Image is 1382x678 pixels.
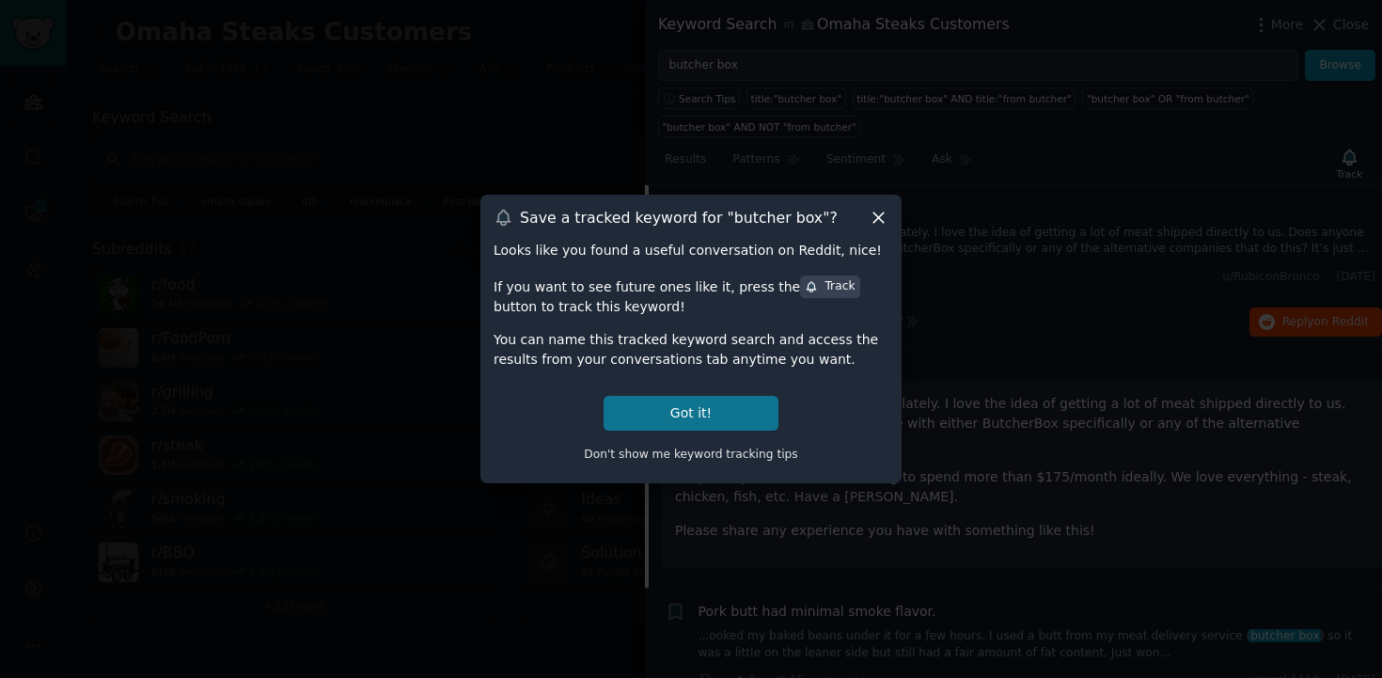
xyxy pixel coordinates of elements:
[494,274,888,317] div: If you want to see future ones like it, press the button to track this keyword!
[494,241,888,260] div: Looks like you found a useful conversation on Reddit, nice!
[520,208,838,228] h3: Save a tracked keyword for " butcher box "?
[805,278,855,295] div: Track
[584,448,798,461] span: Don't show me keyword tracking tips
[494,330,888,370] div: You can name this tracked keyword search and access the results from your conversations tab anyti...
[604,396,778,431] button: Got it!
